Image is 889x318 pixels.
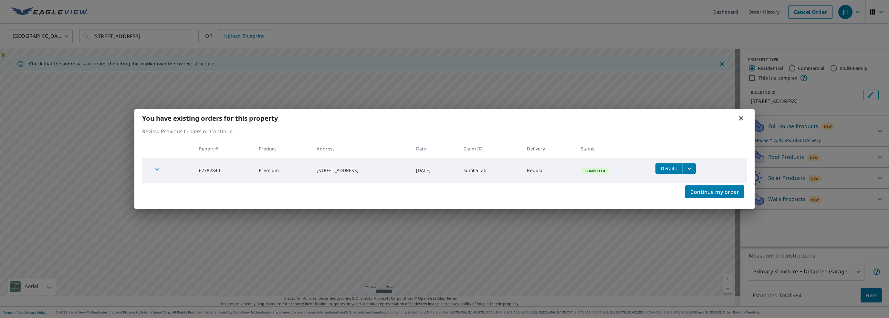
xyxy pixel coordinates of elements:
div: [STREET_ADDRESS] [317,167,406,174]
td: [DATE] [411,158,458,183]
th: Claim ID [458,139,522,158]
th: Address [311,139,411,158]
th: Delivery [522,139,575,158]
span: Details [659,165,679,171]
th: Status [576,139,650,158]
button: detailsBtn-67782840 [655,163,683,174]
td: sum05 jah [458,158,522,183]
td: 67782840 [194,158,254,183]
span: Continue my order [690,187,739,196]
th: Report # [194,139,254,158]
th: Date [411,139,458,158]
button: filesDropdownBtn-67782840 [683,163,696,174]
button: Continue my order [685,185,744,198]
td: Premium [254,158,311,183]
span: Completed [581,169,609,173]
td: Regular [522,158,575,183]
b: You have existing orders for this property [142,114,278,123]
th: Product [254,139,311,158]
p: Review Previous Orders or Continue [142,127,747,135]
